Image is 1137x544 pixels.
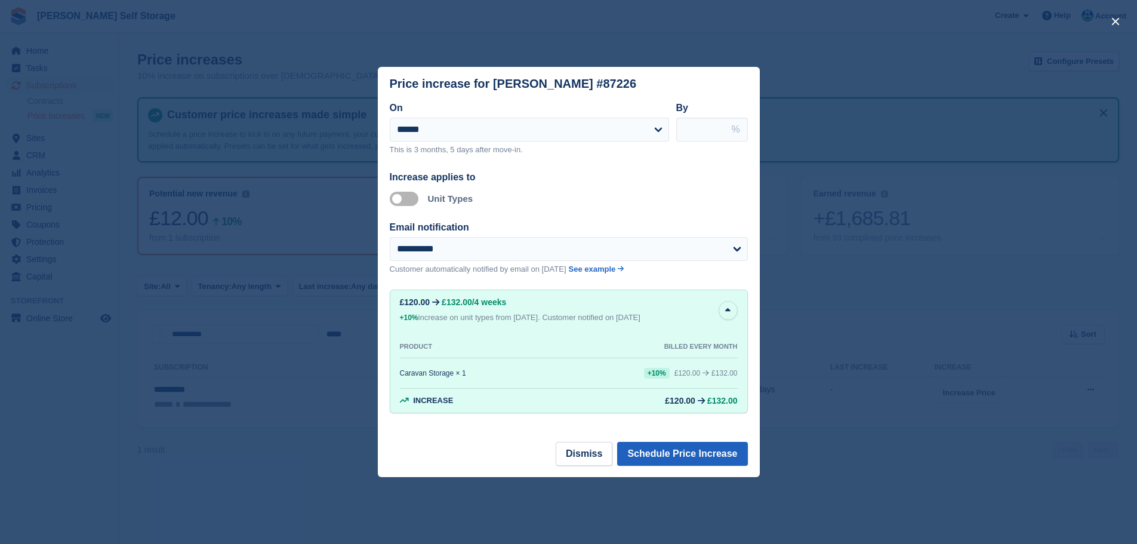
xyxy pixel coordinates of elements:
div: Caravan Storage × 1 [400,369,466,377]
div: £120.00 [400,297,430,307]
span: /4 weeks [472,297,507,307]
button: close [1106,12,1125,31]
span: £132.00 [707,396,738,405]
span: £132.00 [442,297,472,307]
div: £120.00 [665,396,695,405]
span: Increase [413,396,453,405]
span: Customer notified on [DATE] [542,313,640,322]
label: By [676,103,688,113]
p: This is 3 months, 5 days after move-in. [390,144,669,156]
a: See example [569,263,624,275]
div: +10% [644,368,670,379]
label: Email notification [390,222,469,232]
span: £132.00 [711,369,737,377]
div: +10% [400,312,418,324]
div: £120.00 [674,369,700,377]
button: Schedule Price Increase [617,442,747,466]
button: Dismiss [556,442,612,466]
div: PRODUCT [400,343,432,351]
p: Customer automatically notified by email on [DATE] [390,263,566,275]
label: Apply to unit types [390,198,423,199]
div: BILLED EVERY MONTH [664,343,738,351]
div: Increase applies to [390,170,748,185]
span: increase on unit types from [DATE]. [400,313,540,322]
span: See example [569,265,616,273]
label: Unit Types [428,193,473,204]
div: Price increase for [PERSON_NAME] #87226 [390,77,637,91]
label: On [390,103,403,113]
